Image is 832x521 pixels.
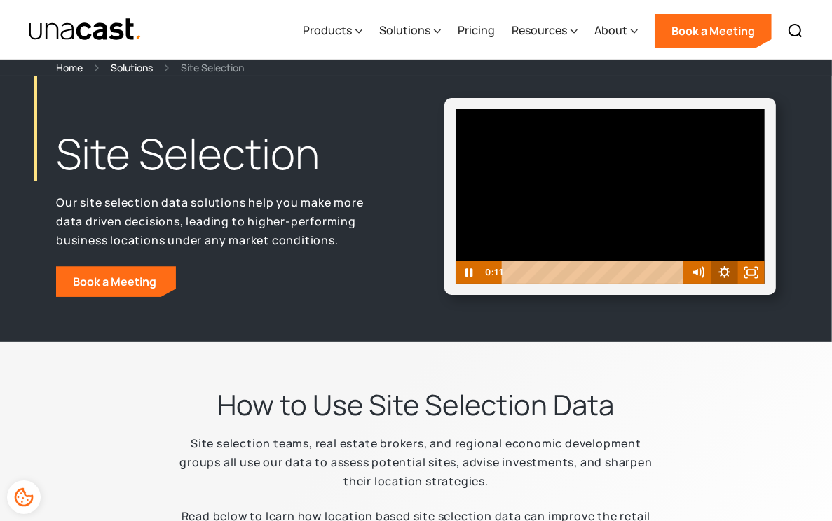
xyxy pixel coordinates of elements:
[56,126,388,182] h1: Site Selection
[787,22,804,39] img: Search icon
[458,2,495,60] a: Pricing
[594,2,638,60] div: About
[56,193,388,249] p: Our site selection data solutions help you make more data driven decisions, leading to higher-per...
[170,434,663,490] p: Site selection teams, real estate brokers, and regional economic development groups all use our d...
[456,261,482,284] button: Pause
[111,60,153,76] a: Solutions
[181,60,244,76] div: Site Selection
[685,261,711,284] button: Mute
[738,261,765,284] button: Fullscreen
[512,261,678,284] div: Playbar
[28,18,142,42] a: home
[28,18,142,42] img: Unacast text logo
[512,22,567,39] div: Resources
[56,60,83,76] a: Home
[303,2,362,60] div: Products
[655,14,772,48] a: Book a Meeting
[303,22,352,39] div: Products
[7,480,41,514] div: Cookie Preferences
[512,2,578,60] div: Resources
[711,261,738,284] button: Show settings menu
[56,266,176,297] a: Book a Meeting
[379,2,441,60] div: Solutions
[218,387,615,423] h2: How to Use Site Selection Data
[594,22,627,39] div: About
[379,22,430,39] div: Solutions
